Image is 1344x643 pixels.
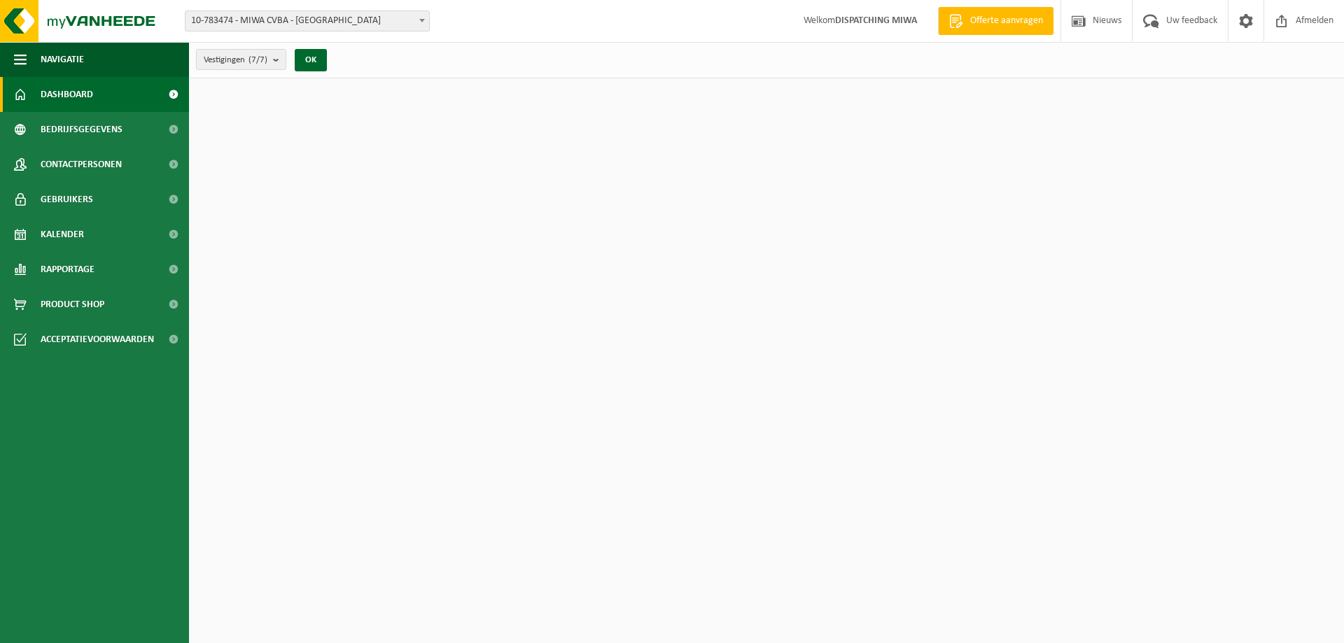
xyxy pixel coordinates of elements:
[41,287,104,322] span: Product Shop
[967,14,1046,28] span: Offerte aanvragen
[41,252,94,287] span: Rapportage
[41,42,84,77] span: Navigatie
[835,15,917,26] strong: DISPATCHING MIWA
[41,147,122,182] span: Contactpersonen
[41,217,84,252] span: Kalender
[295,49,327,71] button: OK
[204,50,267,71] span: Vestigingen
[41,112,122,147] span: Bedrijfsgegevens
[185,10,430,31] span: 10-783474 - MIWA CVBA - SINT-NIKLAAS
[248,55,267,64] count: (7/7)
[938,7,1053,35] a: Offerte aanvragen
[41,182,93,217] span: Gebruikers
[185,11,429,31] span: 10-783474 - MIWA CVBA - SINT-NIKLAAS
[41,77,93,112] span: Dashboard
[196,49,286,70] button: Vestigingen(7/7)
[41,322,154,357] span: Acceptatievoorwaarden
